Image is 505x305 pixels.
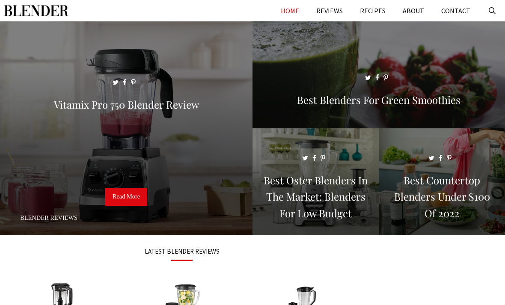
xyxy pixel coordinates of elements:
[253,225,379,234] a: Best Oster Blenders in the Market: Blenders for Low Budget
[20,214,77,221] a: Blender Reviews
[11,248,353,255] h3: LATEST BLENDER REVIEWS
[379,225,505,234] a: Best Countertop Blenders Under $100 of 2022
[253,118,505,127] a: Best Blenders for Green Smoothies
[105,188,147,206] a: Read More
